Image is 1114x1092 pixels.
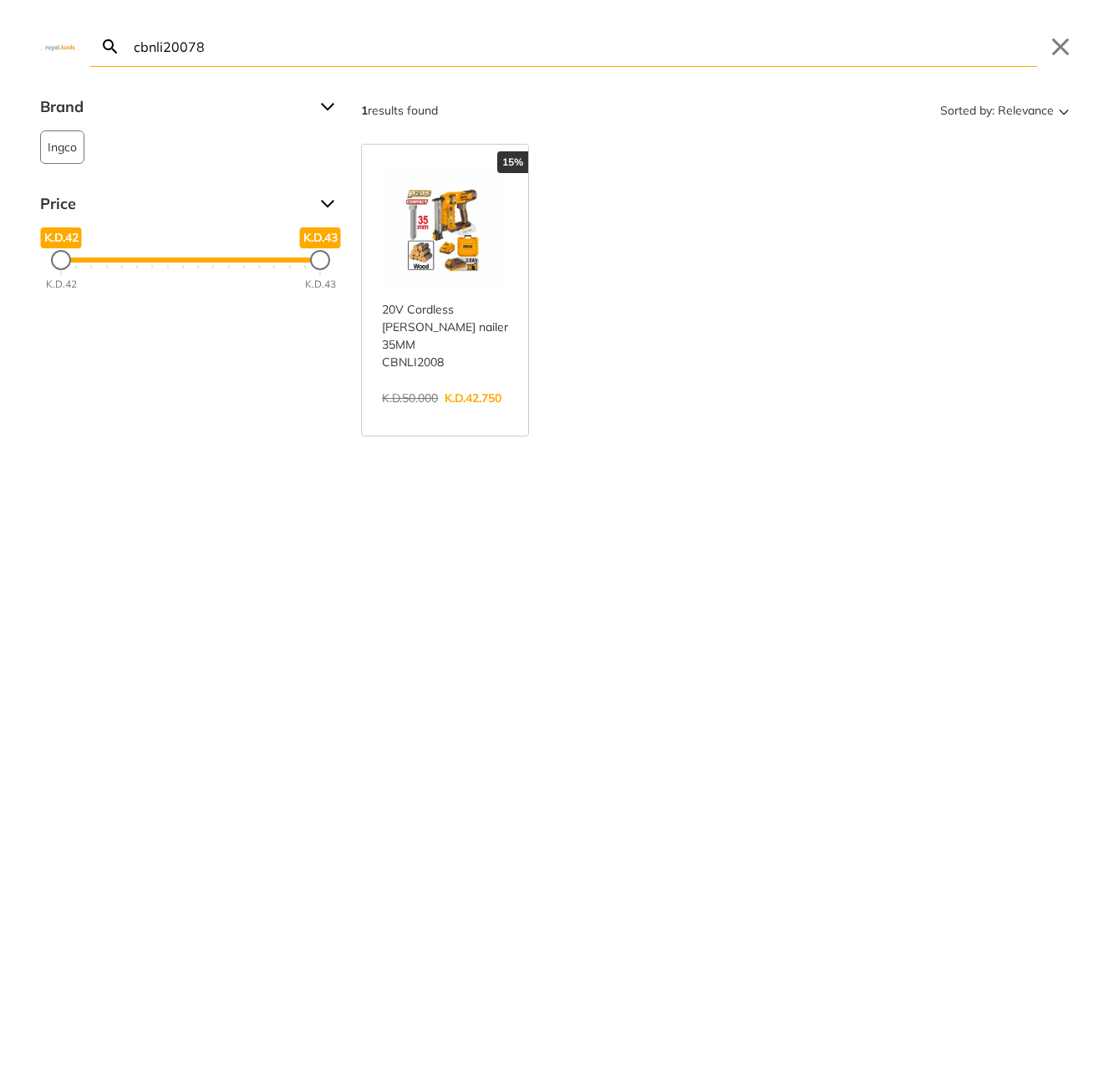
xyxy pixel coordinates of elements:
[48,131,77,163] span: Ingco
[100,37,120,57] svg: Search
[40,43,80,50] img: Close
[46,277,77,292] div: K.D.42
[40,130,84,164] button: Ingco
[361,103,368,118] strong: 1
[1047,33,1074,60] button: Close
[937,97,1074,124] button: Sorted by:Relevance Sort
[998,97,1054,124] span: Relevance
[361,97,438,124] div: results found
[1054,100,1074,120] svg: Sort
[310,250,330,270] div: Maximum Price
[40,191,308,217] span: Price
[497,151,528,173] div: 15%
[305,277,336,292] div: K.D.43
[51,250,71,270] div: Minimum Price
[40,94,308,120] span: Brand
[130,27,1037,66] input: Search…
